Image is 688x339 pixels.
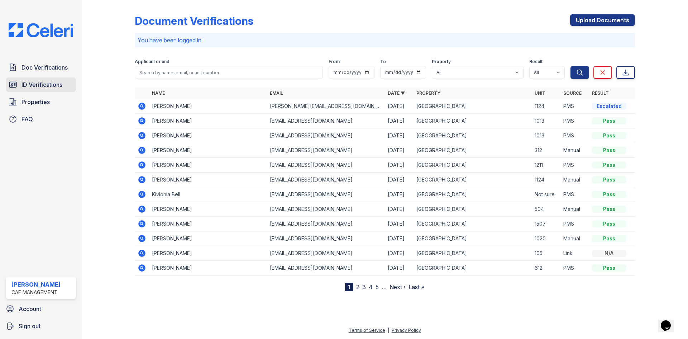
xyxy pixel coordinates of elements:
a: Next › [390,283,406,291]
td: 1013 [532,128,560,143]
label: Applicant or unit [135,59,169,65]
td: [PERSON_NAME] [149,143,267,158]
div: 1 [345,283,353,291]
td: [PERSON_NAME] [149,114,267,128]
td: 1013 [532,114,560,128]
div: Escalated [592,103,626,110]
img: CE_Logo_Blue-a8612792a0a2168367f1c8372b55b34899dd931a85d93a1a3d3e32e68fde9ad4.png [3,23,79,37]
div: Pass [592,264,626,272]
td: [PERSON_NAME] [149,173,267,187]
td: [PERSON_NAME] [149,158,267,173]
td: [PERSON_NAME] [149,217,267,231]
div: Pass [592,117,626,124]
a: 4 [369,283,373,291]
a: Terms of Service [349,328,385,333]
div: Document Verifications [135,14,253,27]
td: [EMAIL_ADDRESS][DOMAIN_NAME] [267,246,385,261]
div: Pass [592,132,626,139]
label: Property [432,59,451,65]
td: [EMAIL_ADDRESS][DOMAIN_NAME] [267,202,385,217]
td: [PERSON_NAME] [149,128,267,143]
a: Sign out [3,319,79,333]
a: Unit [535,90,545,96]
td: [GEOGRAPHIC_DATA] [414,202,531,217]
td: [DATE] [385,143,414,158]
td: [PERSON_NAME] [149,202,267,217]
iframe: chat widget [658,310,681,332]
td: [PERSON_NAME][EMAIL_ADDRESS][DOMAIN_NAME] [267,99,385,114]
td: [EMAIL_ADDRESS][DOMAIN_NAME] [267,217,385,231]
td: [DATE] [385,99,414,114]
td: Manual [560,231,589,246]
td: PMS [560,114,589,128]
div: Pass [592,176,626,183]
span: Sign out [19,322,40,330]
td: [GEOGRAPHIC_DATA] [414,114,531,128]
td: 1020 [532,231,560,246]
span: … [382,283,387,291]
div: Pass [592,191,626,198]
div: Pass [592,147,626,154]
div: Pass [592,235,626,242]
div: Pass [592,161,626,169]
td: [EMAIL_ADDRESS][DOMAIN_NAME] [267,143,385,158]
span: FAQ [21,115,33,123]
td: [GEOGRAPHIC_DATA] [414,261,531,276]
div: N/A [592,250,626,257]
td: [DATE] [385,128,414,143]
a: Property [416,90,440,96]
td: [PERSON_NAME] [149,261,267,276]
a: Properties [6,95,76,109]
span: Doc Verifications [21,63,68,72]
td: 504 [532,202,560,217]
td: [GEOGRAPHIC_DATA] [414,246,531,261]
td: [GEOGRAPHIC_DATA] [414,143,531,158]
td: [DATE] [385,231,414,246]
td: [EMAIL_ADDRESS][DOMAIN_NAME] [267,173,385,187]
label: From [329,59,340,65]
a: Doc Verifications [6,60,76,75]
div: Pass [592,206,626,213]
td: [PERSON_NAME] [149,99,267,114]
td: [DATE] [385,246,414,261]
label: Result [529,59,543,65]
input: Search by name, email, or unit number [135,66,323,79]
div: | [388,328,389,333]
a: Date ▼ [388,90,405,96]
td: Kivionia Bell [149,187,267,202]
td: [GEOGRAPHIC_DATA] [414,217,531,231]
td: PMS [560,217,589,231]
a: Last » [408,283,424,291]
a: Email [270,90,283,96]
a: Upload Documents [570,14,635,26]
td: 105 [532,246,560,261]
label: To [380,59,386,65]
td: PMS [560,99,589,114]
a: 5 [376,283,379,291]
td: [EMAIL_ADDRESS][DOMAIN_NAME] [267,261,385,276]
td: [DATE] [385,158,414,173]
td: [GEOGRAPHIC_DATA] [414,99,531,114]
td: [DATE] [385,114,414,128]
a: 2 [356,283,359,291]
a: Name [152,90,165,96]
td: [PERSON_NAME] [149,246,267,261]
td: [DATE] [385,173,414,187]
td: PMS [560,187,589,202]
td: Manual [560,143,589,158]
td: [GEOGRAPHIC_DATA] [414,128,531,143]
div: [PERSON_NAME] [11,280,61,289]
td: PMS [560,261,589,276]
a: ID Verifications [6,77,76,92]
td: [PERSON_NAME] [149,231,267,246]
td: Link [560,246,589,261]
td: 312 [532,143,560,158]
a: 3 [362,283,366,291]
a: Source [563,90,582,96]
span: ID Verifications [21,80,62,89]
td: 1211 [532,158,560,173]
td: [EMAIL_ADDRESS][DOMAIN_NAME] [267,231,385,246]
span: Account [19,305,41,313]
p: You have been logged in [138,36,632,44]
